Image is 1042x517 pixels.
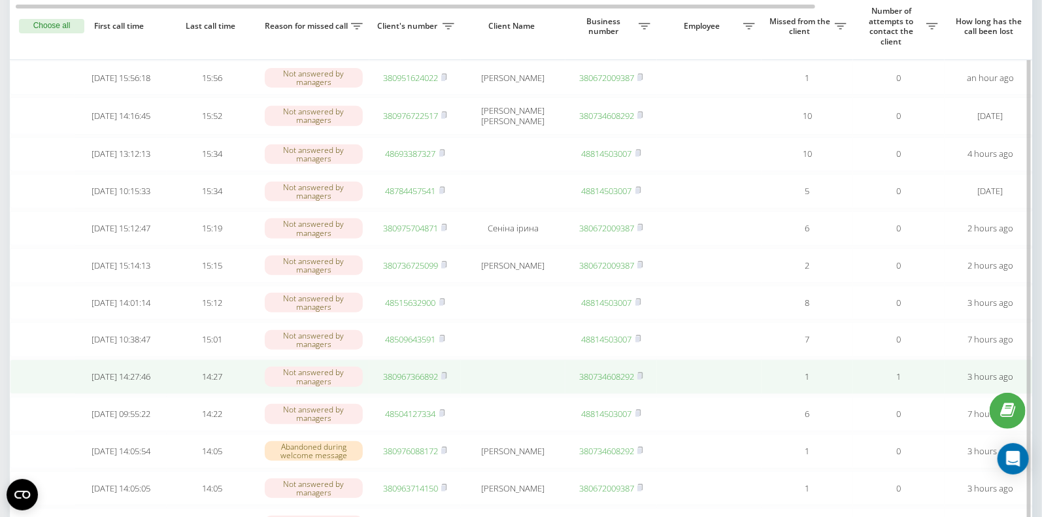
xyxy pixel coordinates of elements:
td: 2 hours ago [945,248,1036,283]
td: 8 [762,286,853,320]
td: 0 [853,434,945,469]
td: 1 [853,359,945,394]
td: 0 [853,248,945,283]
td: 0 [853,211,945,246]
span: Number of attempts to contact the client [860,6,926,46]
td: 3 hours ago [945,471,1036,506]
div: Not answered by managers [265,478,363,498]
td: 1 [762,359,853,394]
a: 380975704871 [383,222,438,234]
div: Not answered by managers [265,330,363,350]
a: 48814503007 [582,185,632,197]
td: [DATE] 15:12:47 [75,211,167,246]
td: Сеніна ірина [461,211,565,246]
td: 14:22 [167,397,258,431]
td: [PERSON_NAME] [PERSON_NAME] [461,97,565,134]
button: Open CMP widget [7,479,38,510]
td: 14:05 [167,434,258,469]
a: 380734608292 [579,110,634,122]
td: 2 hours ago [945,211,1036,246]
a: 380963714150 [383,482,438,494]
td: 3 hours ago [945,434,1036,469]
div: Not answered by managers [265,256,363,275]
td: 0 [853,397,945,431]
a: 380672009387 [579,222,634,234]
td: [DATE] 14:01:14 [75,286,167,320]
td: 15:19 [167,211,258,246]
a: 380967366892 [383,371,438,382]
span: How long has the call been lost [955,16,1026,37]
a: 380734608292 [579,445,634,457]
td: 14:05 [167,471,258,506]
td: [DATE] [945,174,1036,208]
div: Not answered by managers [265,106,363,125]
a: 48814503007 [582,148,632,159]
span: Missed from the client [768,16,835,37]
td: 0 [853,137,945,172]
td: [PERSON_NAME] [461,248,565,283]
span: Last call time [177,21,248,31]
td: 0 [853,97,945,134]
td: 0 [853,471,945,506]
td: 1 [762,434,853,469]
td: [DATE] 14:05:54 [75,434,167,469]
div: Not answered by managers [265,68,363,88]
a: 380672009387 [579,482,634,494]
div: Not answered by managers [265,144,363,164]
a: 380736725099 [383,259,438,271]
span: Employee [664,21,743,31]
td: 7 hours ago [945,322,1036,357]
div: Not answered by managers [265,293,363,312]
td: 10 [762,97,853,134]
span: Client's number [376,21,443,31]
td: 10 [762,137,853,172]
td: 14:27 [167,359,258,394]
td: 7 [762,322,853,357]
td: 6 [762,397,853,431]
a: 380672009387 [579,259,634,271]
td: [DATE] 15:56:18 [75,61,167,95]
button: Choose all [19,19,84,33]
td: 15:52 [167,97,258,134]
a: 380976088172 [383,445,438,457]
td: 1 [762,61,853,95]
td: 4 hours ago [945,137,1036,172]
td: 0 [853,286,945,320]
td: 15:34 [167,137,258,172]
div: Not answered by managers [265,218,363,238]
td: [PERSON_NAME] [461,61,565,95]
td: 15:12 [167,286,258,320]
td: 7 hours ago [945,397,1036,431]
span: Business number [572,16,639,37]
td: [DATE] 14:16:45 [75,97,167,134]
td: [DATE] 09:55:22 [75,397,167,431]
td: [DATE] 14:05:05 [75,471,167,506]
td: [PERSON_NAME] [461,434,565,469]
a: 380976722517 [383,110,438,122]
td: [DATE] 10:38:47 [75,322,167,357]
td: 5 [762,174,853,208]
td: 15:15 [167,248,258,283]
a: 48814503007 [582,333,632,345]
td: 3 hours ago [945,359,1036,394]
td: 3 hours ago [945,286,1036,320]
div: Abandoned during welcome message [265,441,363,461]
td: [DATE] 10:15:33 [75,174,167,208]
a: 48509643591 [386,333,436,345]
td: [DATE] [945,97,1036,134]
td: [PERSON_NAME] [461,471,565,506]
td: 15:01 [167,322,258,357]
td: [DATE] 15:14:13 [75,248,167,283]
td: [DATE] 14:27:46 [75,359,167,394]
td: 2 [762,248,853,283]
a: 380951624022 [383,72,438,84]
td: 0 [853,322,945,357]
div: Open Intercom Messenger [998,443,1029,475]
span: Client Name [472,21,554,31]
a: 48814503007 [582,408,632,420]
td: 15:56 [167,61,258,95]
span: First call time [86,21,156,31]
div: Not answered by managers [265,367,363,386]
a: 380672009387 [579,72,634,84]
a: 48784457541 [386,185,436,197]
